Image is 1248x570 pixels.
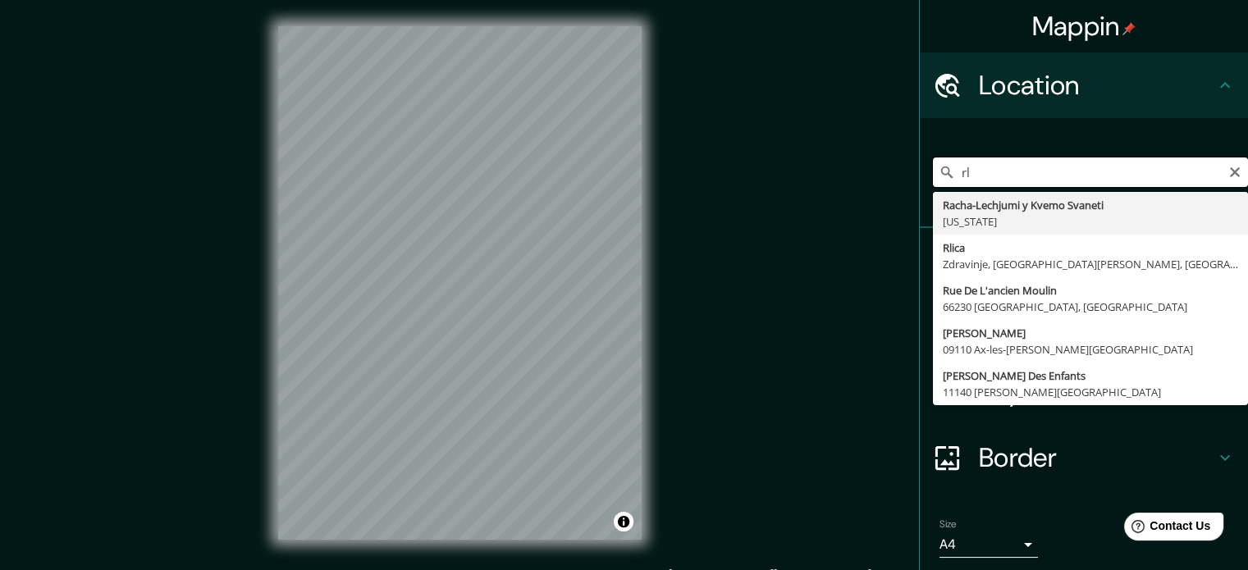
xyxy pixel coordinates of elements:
[939,518,957,531] label: Size
[1102,506,1230,552] iframe: Help widget launcher
[939,531,1038,558] div: A4
[920,425,1248,490] div: Border
[943,325,1238,341] div: [PERSON_NAME]
[979,69,1215,102] h4: Location
[943,384,1238,400] div: 11140 [PERSON_NAME][GEOGRAPHIC_DATA]
[1228,163,1241,179] button: Clear
[920,228,1248,294] div: Pins
[979,441,1215,474] h4: Border
[943,282,1238,299] div: Rue De L'ancien Moulin
[614,512,633,531] button: Toggle attribution
[920,359,1248,425] div: Layout
[943,299,1238,315] div: 66230 [GEOGRAPHIC_DATA], [GEOGRAPHIC_DATA]
[943,256,1238,272] div: Zdravinje, [GEOGRAPHIC_DATA][PERSON_NAME], [GEOGRAPHIC_DATA]
[1122,22,1136,35] img: pin-icon.png
[278,26,642,540] canvas: Map
[920,294,1248,359] div: Style
[943,213,1238,230] div: [US_STATE]
[920,52,1248,118] div: Location
[943,197,1238,213] div: Racha-Lechjumi y Kvemo Svaneti
[933,157,1248,187] input: Pick your city or area
[943,367,1238,384] div: [PERSON_NAME] Des Enfants
[943,341,1238,358] div: 09110 Ax-les-[PERSON_NAME][GEOGRAPHIC_DATA]
[979,376,1215,408] h4: Layout
[1032,10,1136,43] h4: Mappin
[943,239,1238,256] div: Rlica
